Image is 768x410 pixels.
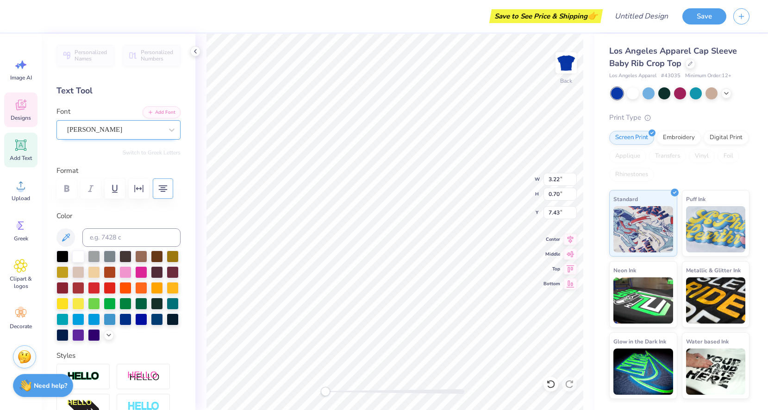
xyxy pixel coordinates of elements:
span: Personalized Numbers [141,49,175,62]
label: Font [56,106,70,117]
img: Water based Ink [686,349,746,395]
div: Text Tool [56,85,181,97]
img: Puff Ink [686,206,746,252]
span: Puff Ink [686,194,706,204]
span: Designs [11,114,31,122]
label: Styles [56,350,75,361]
div: Back [560,77,572,85]
div: Transfers [649,149,686,163]
span: Neon Ink [613,265,636,275]
span: Top [543,265,560,273]
img: Glow in the Dark Ink [613,349,673,395]
span: # 43035 [661,72,681,80]
div: Digital Print [704,131,749,145]
span: Image AI [10,74,32,81]
img: Metallic & Glitter Ink [686,277,746,324]
div: Vinyl [689,149,715,163]
span: Middle [543,251,560,258]
span: 👉 [587,10,598,21]
span: Standard [613,194,638,204]
span: Greek [14,235,28,242]
label: Color [56,211,181,221]
input: e.g. 7428 c [82,228,181,247]
div: Print Type [609,112,749,123]
div: Applique [609,149,646,163]
span: Personalized Names [75,49,109,62]
input: Untitled Design [607,7,675,25]
span: Water based Ink [686,337,729,346]
img: Standard [613,206,673,252]
div: Accessibility label [321,387,330,396]
span: Clipart & logos [6,275,36,290]
div: Rhinestones [609,168,654,182]
button: Personalized Names [56,45,114,66]
img: Back [557,54,575,72]
span: Center [543,236,560,243]
button: Personalized Numbers [123,45,181,66]
span: Los Angeles Apparel Cap Sleeve Baby Rib Crop Top [609,45,737,69]
img: Shadow [127,371,160,382]
button: Add Font [143,106,181,118]
span: Bottom [543,280,560,288]
div: Embroidery [657,131,701,145]
span: Minimum Order: 12 + [685,72,731,80]
div: Save to See Price & Shipping [492,9,600,23]
span: Los Angeles Apparel [609,72,656,80]
img: Stroke [67,371,100,382]
span: Decorate [10,323,32,330]
button: Save [682,8,726,24]
span: Glow in the Dark Ink [613,337,666,346]
label: Format [56,165,181,176]
button: Switch to Greek Letters [123,149,181,156]
span: Add Text [10,154,32,162]
strong: Need help? [34,381,67,390]
div: Screen Print [609,131,654,145]
img: Neon Ink [613,277,673,324]
span: Upload [12,195,30,202]
div: Foil [718,149,739,163]
span: Metallic & Glitter Ink [686,265,741,275]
